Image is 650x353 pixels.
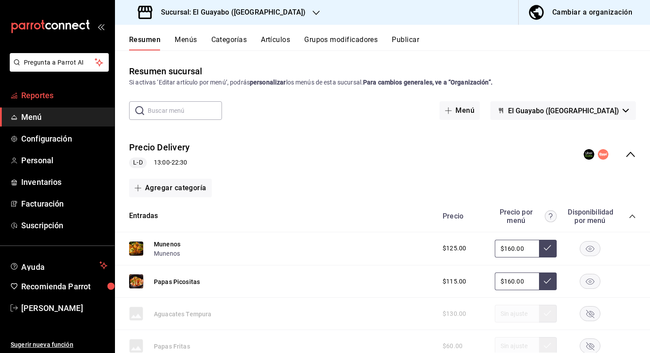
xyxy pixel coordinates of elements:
[21,154,107,166] span: Personal
[440,101,480,120] button: Menú
[11,340,107,349] span: Sugerir nueva función
[363,79,493,86] strong: Para cambios generales, ve a “Organización”.
[508,107,619,115] span: El Guayabo ([GEOGRAPHIC_DATA])
[154,7,306,18] h3: Sucursal: El Guayabo ([GEOGRAPHIC_DATA])
[21,302,107,314] span: [PERSON_NAME]
[629,213,636,220] button: collapse-category-row
[21,198,107,210] span: Facturación
[495,240,539,257] input: Sin ajuste
[24,58,95,67] span: Pregunta a Parrot AI
[154,277,200,286] button: Papas Picositas
[21,280,107,292] span: Recomienda Parrot
[148,102,222,119] input: Buscar menú
[129,211,158,221] button: Entradas
[129,35,161,50] button: Resumen
[154,249,180,258] button: Munenos
[21,133,107,145] span: Configuración
[250,79,286,86] strong: personalizar
[6,64,109,73] a: Pregunta a Parrot AI
[129,35,650,50] div: navigation tabs
[129,141,190,154] button: Precio Delivery
[304,35,378,50] button: Grupos modificadores
[129,179,212,197] button: Agregar categoría
[115,134,650,175] div: collapse-menu-row
[21,111,107,123] span: Menú
[10,53,109,72] button: Pregunta a Parrot AI
[129,78,636,87] div: Si activas ‘Editar artículo por menú’, podrás los menús de esta sucursal.
[434,212,490,220] div: Precio
[97,23,104,30] button: open_drawer_menu
[130,158,146,167] span: L-D
[21,260,96,271] span: Ayuda
[21,176,107,188] span: Inventarios
[129,157,190,168] div: 13:00 - 22:30
[175,35,197,50] button: Menús
[495,208,557,225] div: Precio por menú
[443,277,466,286] span: $115.00
[490,101,636,120] button: El Guayabo ([GEOGRAPHIC_DATA])
[129,274,143,288] img: Preview
[495,272,539,290] input: Sin ajuste
[443,244,466,253] span: $125.00
[21,219,107,231] span: Suscripción
[261,35,290,50] button: Artículos
[568,208,612,225] div: Disponibilidad por menú
[392,35,419,50] button: Publicar
[552,6,632,19] div: Cambiar a organización
[211,35,247,50] button: Categorías
[129,242,143,256] img: Preview
[129,65,202,78] div: Resumen sucursal
[154,240,180,249] button: Munenos
[21,89,107,101] span: Reportes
